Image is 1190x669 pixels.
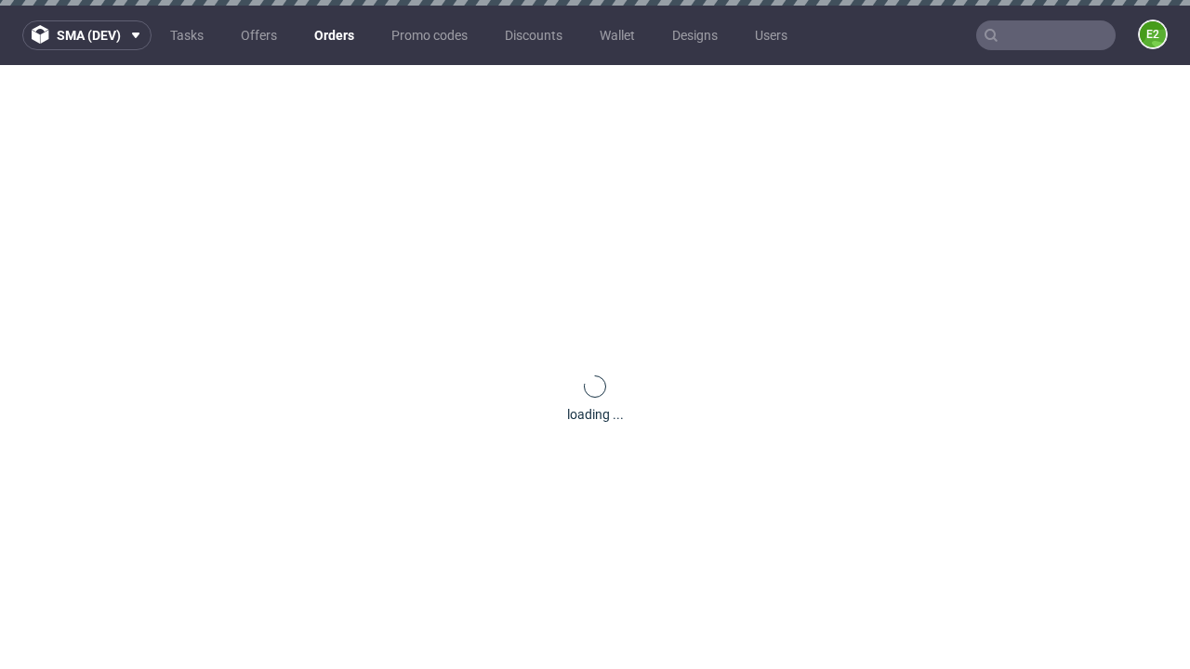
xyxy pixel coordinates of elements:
a: Tasks [159,20,215,50]
span: sma (dev) [57,29,121,42]
a: Discounts [494,20,574,50]
figcaption: e2 [1140,21,1166,47]
a: Wallet [588,20,646,50]
a: Designs [661,20,729,50]
a: Promo codes [380,20,479,50]
a: Orders [303,20,365,50]
div: loading ... [567,405,624,424]
button: sma (dev) [22,20,152,50]
a: Offers [230,20,288,50]
a: Users [744,20,799,50]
